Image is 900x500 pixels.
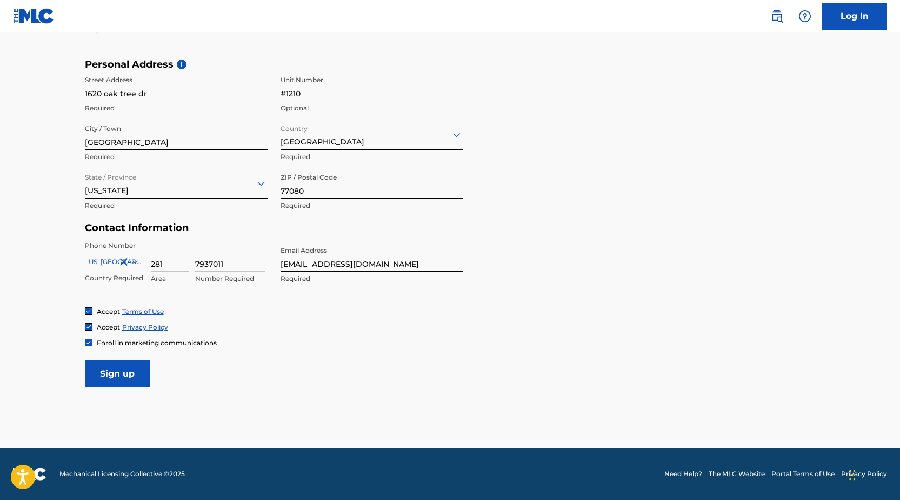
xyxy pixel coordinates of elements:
p: Number Required [195,274,265,284]
a: Need Help? [664,469,702,479]
p: Required [85,103,268,113]
a: Privacy Policy [122,323,168,331]
h5: Personal Address [85,58,816,71]
span: Mechanical Licensing Collective © 2025 [59,469,185,479]
div: [GEOGRAPHIC_DATA] [281,121,463,148]
img: logo [13,468,46,481]
img: checkbox [85,324,92,330]
img: MLC Logo [13,8,55,24]
span: Enroll in marketing communications [97,339,217,347]
span: Accept [97,323,120,331]
div: [US_STATE] [85,170,268,196]
a: Terms of Use [122,307,164,315]
p: Required [281,274,463,284]
a: Public Search [766,5,788,27]
label: Country [281,117,308,134]
input: Sign up [85,360,150,387]
a: Portal Terms of Use [771,469,835,479]
p: Country Required [85,273,144,283]
div: Help [794,5,816,27]
p: Required [281,152,463,162]
img: checkbox [85,339,92,346]
img: help [798,10,811,23]
p: Area [151,274,189,284]
a: Log In [822,3,887,30]
div: Drag [849,459,856,491]
label: State / Province [85,166,136,182]
p: Optional [281,103,463,113]
a: Privacy Policy [841,469,887,479]
p: Required [85,201,268,210]
p: Required [281,201,463,210]
span: Accept [97,307,120,315]
p: Required [85,152,268,162]
img: checkbox [85,308,92,314]
iframe: Chat Widget [846,448,900,500]
span: i [177,60,186,69]
img: search [770,10,783,23]
a: The MLC Website [709,469,765,479]
h5: Contact Information [85,222,463,234]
